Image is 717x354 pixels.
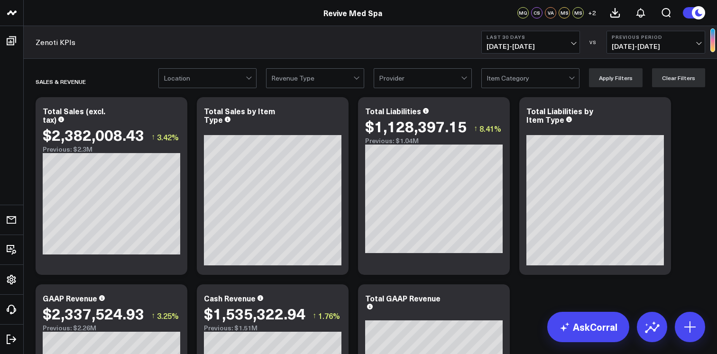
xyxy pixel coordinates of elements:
span: ↑ [313,309,316,322]
span: [DATE] - [DATE] [612,43,700,50]
button: Last 30 Days[DATE]-[DATE] [481,31,580,54]
div: Previous: $1.04M [365,137,503,145]
div: MS [572,7,584,18]
a: Revive Med Spa [323,8,382,18]
div: $1,128,397.15 [365,118,467,135]
button: Apply Filters [589,68,643,87]
span: 3.25% [157,310,179,321]
b: Previous Period [612,34,700,40]
span: + 2 [588,9,596,16]
a: AskCorral [547,312,629,342]
span: ↑ [151,309,155,322]
div: $1,535,322.94 [204,305,305,322]
span: ↑ [474,122,478,135]
div: Previous: $2.26M [43,324,180,332]
div: Previous: $1.51M [204,324,341,332]
div: MQ [517,7,529,18]
div: Total Sales by Item Type [204,106,275,125]
div: Previous: $2.3M [43,145,180,153]
a: Zenoti KPIs [36,37,75,47]
div: GAAP Revenue [43,293,97,303]
div: Cash Revenue [204,293,256,303]
div: $2,382,008.43 [43,126,144,143]
span: 3.42% [157,132,179,142]
div: Total GAAP Revenue [365,293,441,303]
button: +2 [586,7,597,18]
div: CS [531,7,542,18]
div: MS [559,7,570,18]
div: $2,337,524.93 [43,305,144,322]
div: Total Sales (excl. tax) [43,106,105,125]
span: ↑ [151,131,155,143]
div: VA [545,7,556,18]
b: Last 30 Days [487,34,575,40]
span: 8.41% [479,123,501,134]
div: Total Liabilities [365,106,421,116]
div: SALES & REVENUE [36,71,86,92]
button: Previous Period[DATE]-[DATE] [607,31,705,54]
div: Total Liabilities by Item Type [526,106,593,125]
div: VS [585,39,602,45]
span: 1.76% [318,310,340,321]
span: [DATE] - [DATE] [487,43,575,50]
button: Clear Filters [652,68,705,87]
